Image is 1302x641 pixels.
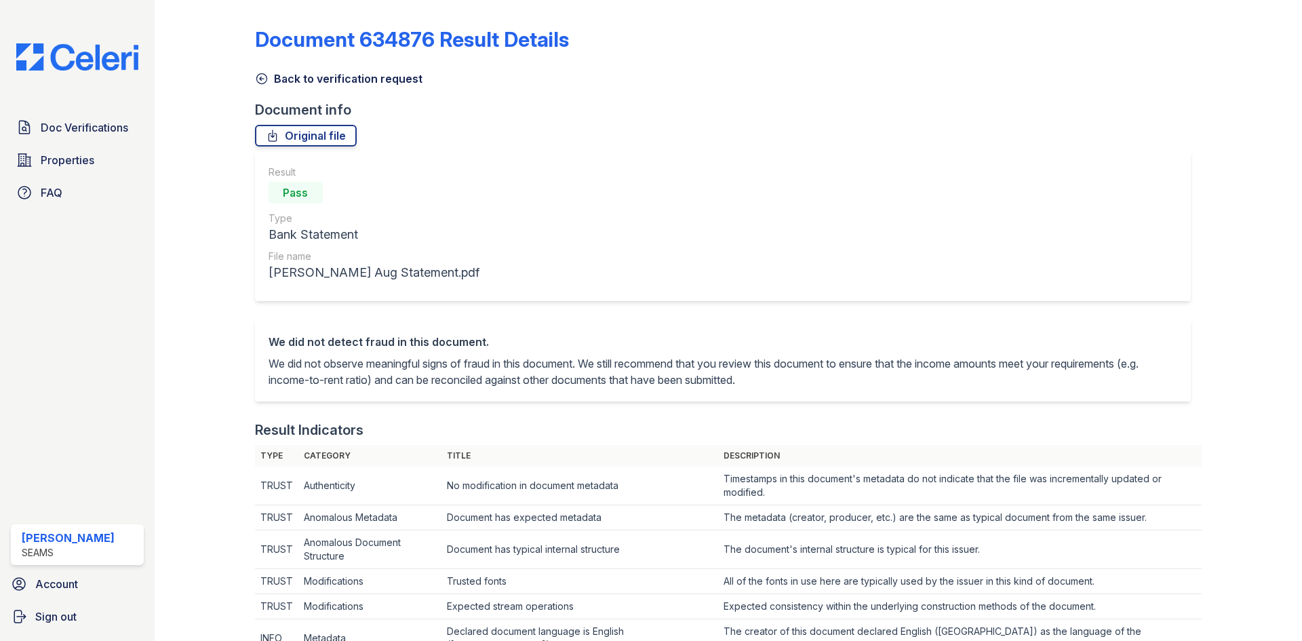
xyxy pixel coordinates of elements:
[41,119,128,136] span: Doc Verifications
[22,546,115,560] div: SEAMS
[22,530,115,546] div: [PERSON_NAME]
[269,355,1177,388] p: We did not observe meaningful signs of fraud in this document. We still recommend that you review...
[441,569,717,594] td: Trusted fonts
[255,445,298,467] th: Type
[441,530,717,569] td: Document has typical internal structure
[718,445,1202,467] th: Description
[269,225,479,244] div: Bank Statement
[11,147,144,174] a: Properties
[718,569,1202,594] td: All of the fonts in use here are typically used by the issuer in this kind of document.
[11,179,144,206] a: FAQ
[441,505,717,530] td: Document has expected metadata
[5,603,149,630] a: Sign out
[441,594,717,619] td: Expected stream operations
[5,43,149,71] img: CE_Logo_Blue-a8612792a0a2168367f1c8372b55b34899dd931a85d93a1a3d3e32e68fde9ad4.png
[255,27,569,52] a: Document 634876 Result Details
[269,250,479,263] div: File name
[41,184,62,201] span: FAQ
[269,212,479,225] div: Type
[718,530,1202,569] td: The document's internal structure is typical for this issuer.
[298,505,442,530] td: Anomalous Metadata
[255,100,1202,119] div: Document info
[298,594,442,619] td: Modifications
[269,263,479,282] div: [PERSON_NAME] Aug Statement.pdf
[718,505,1202,530] td: The metadata (creator, producer, etc.) are the same as typical document from the same issuer.
[255,594,298,619] td: TRUST
[298,467,442,505] td: Authenticity
[269,182,323,203] div: Pass
[269,334,1177,350] div: We did not detect fraud in this document.
[718,467,1202,505] td: Timestamps in this document's metadata do not indicate that the file was incrementally updated or...
[11,114,144,141] a: Doc Verifications
[41,152,94,168] span: Properties
[441,467,717,505] td: No modification in document metadata
[298,569,442,594] td: Modifications
[255,421,363,440] div: Result Indicators
[35,608,77,625] span: Sign out
[255,569,298,594] td: TRUST
[5,570,149,598] a: Account
[35,576,78,592] span: Account
[255,125,357,147] a: Original file
[255,505,298,530] td: TRUST
[255,530,298,569] td: TRUST
[269,166,479,179] div: Result
[441,445,717,467] th: Title
[255,467,298,505] td: TRUST
[298,530,442,569] td: Anomalous Document Structure
[718,594,1202,619] td: Expected consistency within the underlying construction methods of the document.
[298,445,442,467] th: Category
[255,71,422,87] a: Back to verification request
